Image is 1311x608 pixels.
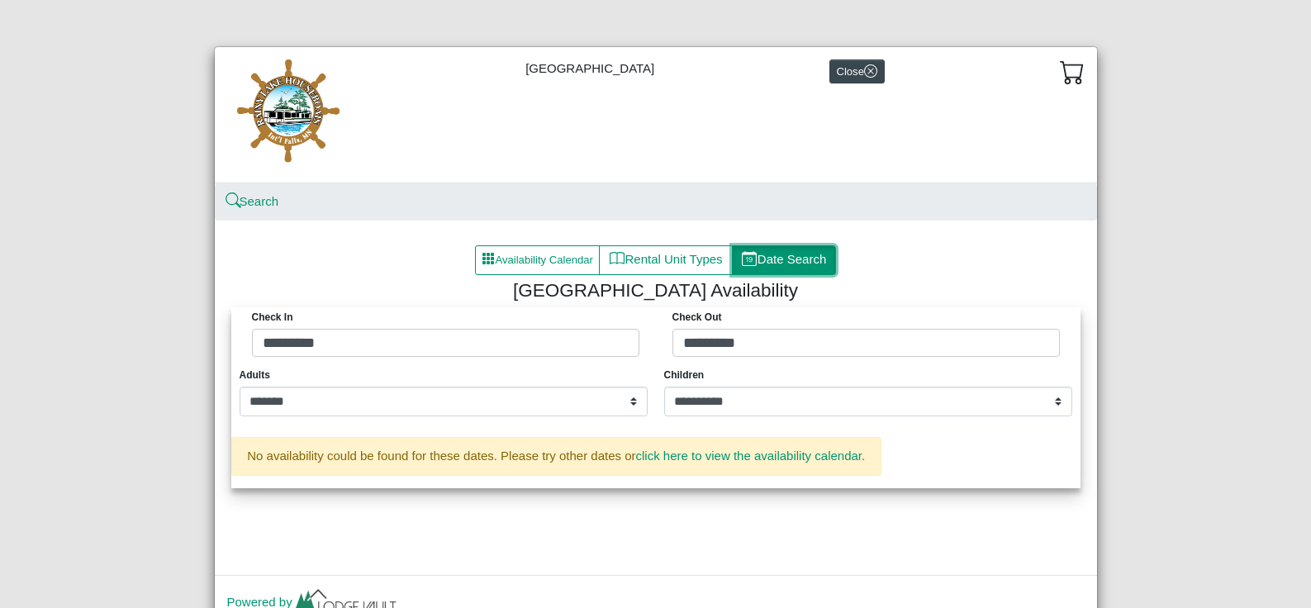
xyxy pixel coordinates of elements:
[732,245,837,275] button: calendar dateDate Search
[482,252,495,265] svg: grid3x3 gap fill
[672,310,722,325] label: Check Out
[252,310,293,325] label: Check in
[227,195,240,207] svg: search
[240,368,270,382] span: Adults
[1060,59,1085,84] svg: cart
[475,245,601,275] button: grid3x3 gap fillAvailability Calendar
[829,59,885,83] button: Closex circle
[864,64,877,78] svg: x circle
[599,245,732,275] button: bookRental Unit Types
[672,329,1060,357] input: Check out
[227,194,279,208] a: searchSearch
[252,329,639,357] input: Check in
[610,251,625,267] svg: book
[742,251,758,267] svg: calendar date
[636,449,862,463] a: click here to view the availability calendar
[664,368,705,382] span: Children
[231,437,881,476] div: No availability could be found for these dates. Please try other dates or .
[235,279,1076,302] h4: [GEOGRAPHIC_DATA] Availability
[227,59,351,170] img: 55466189-bbd8-41c3-ab33-5e957c8145a3.jpg
[215,47,1097,183] div: [GEOGRAPHIC_DATA]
